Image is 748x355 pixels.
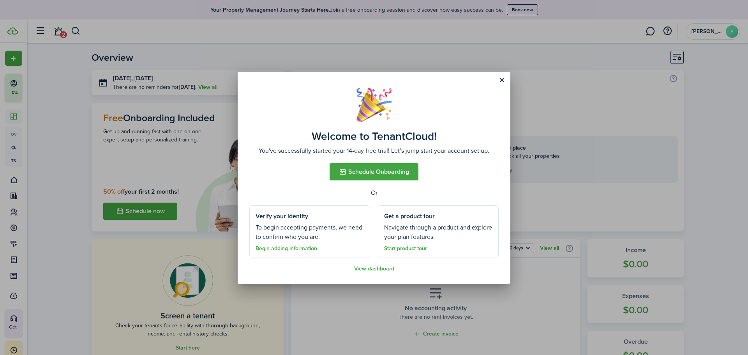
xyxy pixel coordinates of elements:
button: Close modal [495,74,508,87]
well-done-section-title: Verify your identity [256,212,308,221]
a: Start product tour [384,245,427,252]
a: View dashboard [354,266,394,272]
well-done-section-description: Navigate through a product and explore your plan features. [384,223,492,242]
img: Well done! [356,87,392,122]
button: Schedule Onboarding [330,163,418,180]
a: Begin adding information [256,245,317,252]
well-done-separator: Or [249,188,499,198]
well-done-section-description: To begin accepting payments, we need to confirm who you are. [256,223,364,242]
well-done-section-title: Get a product tour [384,212,435,221]
well-done-title: Welcome to TenantCloud! [312,130,437,143]
well-done-description: You've successfully started your 14-day free trial! Let’s jump start your account set up. [259,146,489,155]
